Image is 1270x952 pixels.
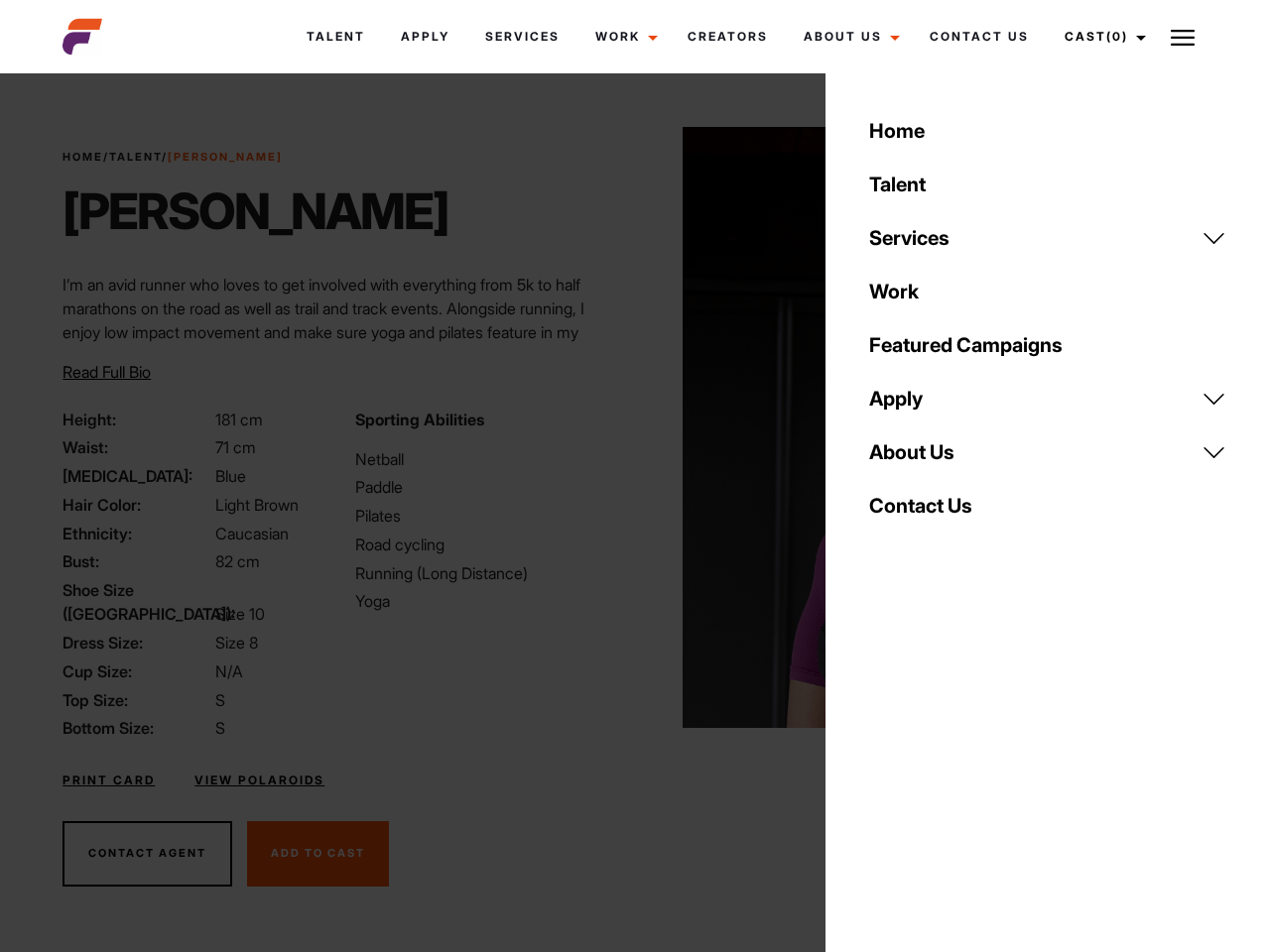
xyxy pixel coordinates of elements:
[215,495,299,515] span: Light Brown
[355,410,484,429] strong: Sporting Abilities
[63,821,232,887] button: Contact Agent
[857,104,1238,158] a: Home
[63,150,103,164] a: Home
[355,504,623,528] li: Pilates
[355,561,623,585] li: Running (Long Distance)
[670,10,786,63] a: Creators
[355,447,623,471] li: Netball
[355,533,623,556] li: Road cycling
[912,10,1047,63] a: Contact Us
[355,475,623,499] li: Paddle
[63,435,211,459] span: Waist:
[215,524,289,543] span: Caucasian
[63,181,448,241] h1: [PERSON_NAME]
[194,772,324,789] a: View Polaroids
[215,690,225,710] span: S
[857,211,1238,265] a: Services
[109,150,162,164] a: Talent
[63,716,211,740] span: Bottom Size:
[1171,26,1195,50] img: Burger icon
[289,10,383,63] a: Talent
[63,408,211,431] span: Height:
[383,10,467,63] a: Apply
[63,772,155,789] a: Print Card
[215,661,243,681] span: N/A
[215,604,265,624] span: Size 10
[63,578,211,626] span: Shoe Size ([GEOGRAPHIC_DATA]):
[857,479,1238,533] a: Contact Us
[786,10,912,63] a: About Us
[857,265,1238,318] a: Work
[63,360,151,384] button: Read Full Bio
[63,273,623,392] p: I’m an avid runner who loves to get involved with everything from 5k to half marathons on the roa...
[215,718,225,738] span: S
[63,17,102,57] img: cropped-aefm-brand-fav-22-square.png
[215,633,258,653] span: Size 8
[63,659,211,683] span: Cup Size:
[247,821,389,887] button: Add To Cast
[215,410,263,429] span: 181 cm
[63,549,211,573] span: Bust:
[857,158,1238,211] a: Talent
[63,631,211,654] span: Dress Size:
[63,493,211,517] span: Hair Color:
[215,551,260,571] span: 82 cm
[63,522,211,545] span: Ethnicity:
[467,10,577,63] a: Services
[857,372,1238,425] a: Apply
[577,10,670,63] a: Work
[1047,10,1158,63] a: Cast(0)
[857,425,1238,479] a: About Us
[355,589,623,613] li: Yoga
[63,688,211,712] span: Top Size:
[857,318,1238,372] a: Featured Campaigns
[215,466,246,486] span: Blue
[1106,29,1128,44] span: (0)
[63,362,151,382] span: Read Full Bio
[168,150,283,164] strong: [PERSON_NAME]
[271,846,365,860] span: Add To Cast
[63,149,283,166] span: / /
[215,437,256,457] span: 71 cm
[63,464,211,488] span: [MEDICAL_DATA]:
